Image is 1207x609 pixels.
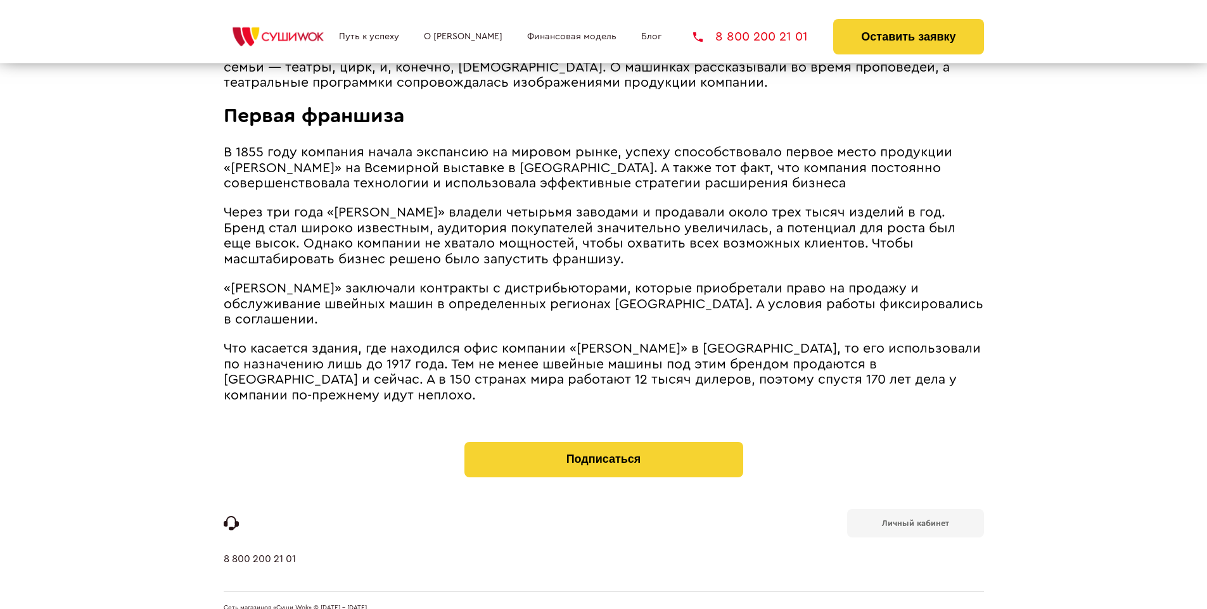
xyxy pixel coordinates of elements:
span: 8 800 200 21 01 [715,30,808,43]
a: Блог [641,32,661,42]
a: 8 800 200 21 01 [693,30,808,43]
span: «[PERSON_NAME]» заключали контракты с дистрибьюторами, которые приобретали право на продажу и обс... [224,282,983,326]
a: О [PERSON_NAME] [424,32,502,42]
button: Оставить заявку [833,19,983,54]
a: Личный кабинет [847,509,984,537]
span: Что касается здания, где находился офис компании «[PERSON_NAME]» в [GEOGRAPHIC_DATA], то его испо... [224,342,981,402]
b: Личный кабинет [882,519,949,527]
span: В 1855 году компания начала экспансию на мировом рынке, успеху способствовало первое место продук... [224,146,952,190]
a: Путь к успеху [339,32,399,42]
button: Подписаться [464,442,743,477]
span: Первая франшиза [224,106,404,126]
a: 8 800 200 21 01 [224,553,296,591]
a: Финансовая модель [527,32,616,42]
span: Через три года «[PERSON_NAME]» владели четырьмя заводами и продавали около трех тысяч изделий в г... [224,206,955,266]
